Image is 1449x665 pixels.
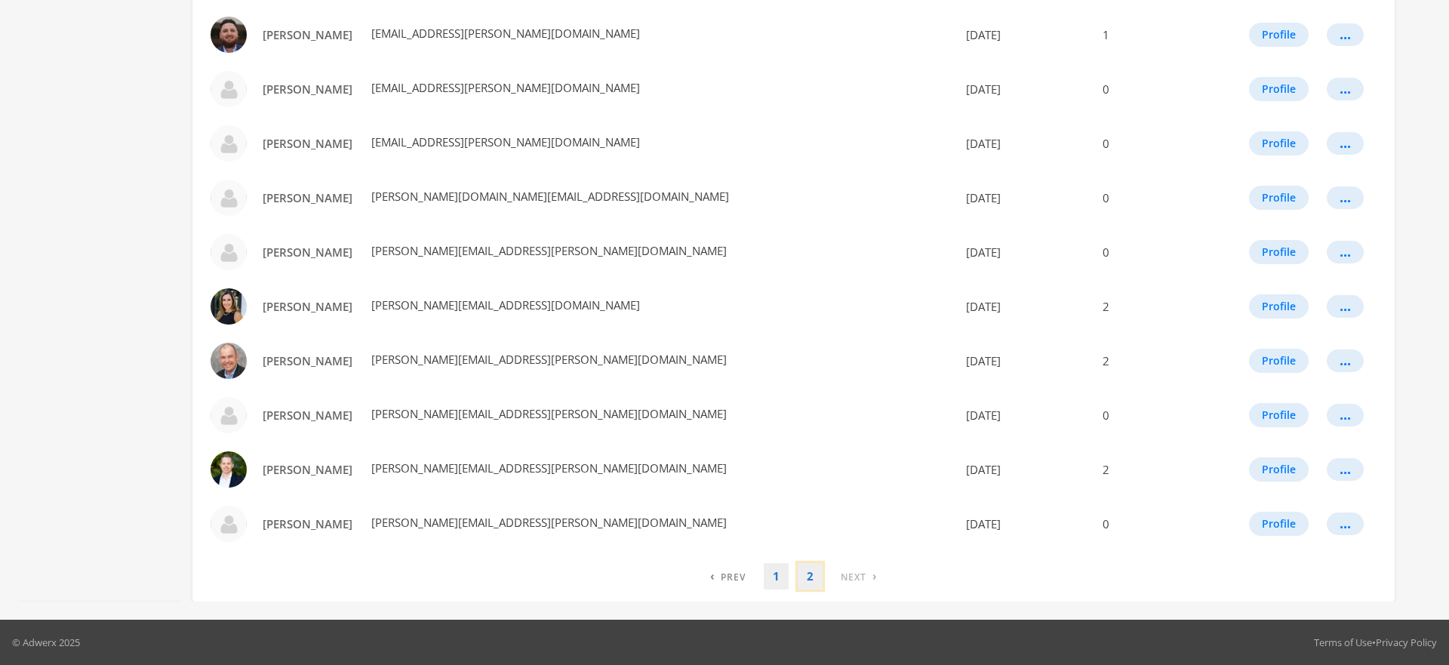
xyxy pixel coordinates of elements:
[954,334,1094,388] td: [DATE]
[1094,116,1209,171] td: 0
[211,288,247,325] img: Hannah Joplin profile
[211,234,247,270] img: Greg Gale profile
[1094,279,1209,334] td: 2
[1249,23,1309,47] button: Profile
[1340,469,1351,470] div: ...
[1249,512,1309,536] button: Profile
[954,62,1094,116] td: [DATE]
[1094,225,1209,279] td: 0
[1327,132,1364,155] button: ...
[368,134,640,149] span: [EMAIL_ADDRESS][PERSON_NAME][DOMAIN_NAME]
[253,347,362,375] a: [PERSON_NAME]
[253,456,362,484] a: [PERSON_NAME]
[1340,34,1351,35] div: ...
[211,125,247,162] img: Gabe Ballesteros profile
[263,516,352,531] span: [PERSON_NAME]
[1094,171,1209,225] td: 0
[1249,403,1309,427] button: Profile
[1094,388,1209,442] td: 0
[211,451,247,488] img: Jason Rose profile
[764,563,789,590] a: 1
[263,462,352,477] span: [PERSON_NAME]
[253,21,362,49] a: [PERSON_NAME]
[1340,414,1351,416] div: ...
[1376,636,1437,649] a: Privacy Policy
[954,279,1094,334] td: [DATE]
[798,563,823,590] a: 2
[263,353,352,368] span: [PERSON_NAME]
[1249,294,1309,319] button: Profile
[1327,23,1364,46] button: ...
[1327,513,1364,535] button: ...
[1327,295,1364,318] button: ...
[832,563,886,590] a: Next
[872,568,877,583] span: ›
[1327,186,1364,209] button: ...
[1094,8,1209,62] td: 1
[211,17,247,53] img: Francisco Haros profile
[1327,349,1364,372] button: ...
[253,130,362,158] a: [PERSON_NAME]
[368,352,727,367] span: [PERSON_NAME][EMAIL_ADDRESS][PERSON_NAME][DOMAIN_NAME]
[1327,78,1364,100] button: ...
[1094,497,1209,551] td: 0
[368,460,727,476] span: [PERSON_NAME][EMAIL_ADDRESS][PERSON_NAME][DOMAIN_NAME]
[954,171,1094,225] td: [DATE]
[1314,636,1372,649] a: Terms of Use
[1340,306,1351,307] div: ...
[954,225,1094,279] td: [DATE]
[263,136,352,151] span: [PERSON_NAME]
[263,299,352,314] span: [PERSON_NAME]
[1340,197,1351,199] div: ...
[1327,404,1364,426] button: ...
[954,388,1094,442] td: [DATE]
[368,515,727,530] span: [PERSON_NAME][EMAIL_ADDRESS][PERSON_NAME][DOMAIN_NAME]
[368,243,727,258] span: [PERSON_NAME][EMAIL_ADDRESS][PERSON_NAME][DOMAIN_NAME]
[701,563,886,590] nav: pagination
[253,293,362,321] a: [PERSON_NAME]
[211,71,247,107] img: Gabe Ballesteros profile
[253,75,362,103] a: [PERSON_NAME]
[263,190,352,205] span: [PERSON_NAME]
[1340,251,1351,253] div: ...
[263,27,352,42] span: [PERSON_NAME]
[1340,360,1351,362] div: ...
[1340,143,1351,144] div: ...
[211,343,247,379] img: Ian Brannon profile
[12,635,80,650] p: © Adwerx 2025
[1249,240,1309,264] button: Profile
[1249,131,1309,155] button: Profile
[211,397,247,433] img: Ian Murray profile
[954,497,1094,551] td: [DATE]
[253,184,362,212] a: [PERSON_NAME]
[368,80,640,95] span: [EMAIL_ADDRESS][PERSON_NAME][DOMAIN_NAME]
[263,245,352,260] span: [PERSON_NAME]
[368,189,729,204] span: [PERSON_NAME][DOMAIN_NAME][EMAIL_ADDRESS][DOMAIN_NAME]
[1094,442,1209,497] td: 2
[211,180,247,216] img: Glen Smart profile
[1340,88,1351,90] div: ...
[368,26,640,41] span: [EMAIL_ADDRESS][PERSON_NAME][DOMAIN_NAME]
[211,506,247,542] img: Jeannie Davis profile
[368,406,727,421] span: [PERSON_NAME][EMAIL_ADDRESS][PERSON_NAME][DOMAIN_NAME]
[1094,62,1209,116] td: 0
[1094,334,1209,388] td: 2
[253,510,362,538] a: [PERSON_NAME]
[263,408,352,423] span: [PERSON_NAME]
[263,82,352,97] span: [PERSON_NAME]
[1314,635,1437,650] div: •
[1249,457,1309,482] button: Profile
[1327,458,1364,481] button: ...
[954,442,1094,497] td: [DATE]
[1249,186,1309,210] button: Profile
[1249,77,1309,101] button: Profile
[1327,241,1364,263] button: ...
[954,8,1094,62] td: [DATE]
[1249,349,1309,373] button: Profile
[368,297,640,312] span: [PERSON_NAME][EMAIL_ADDRESS][DOMAIN_NAME]
[1340,523,1351,525] div: ...
[253,239,362,266] a: [PERSON_NAME]
[954,116,1094,171] td: [DATE]
[253,402,362,429] a: [PERSON_NAME]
